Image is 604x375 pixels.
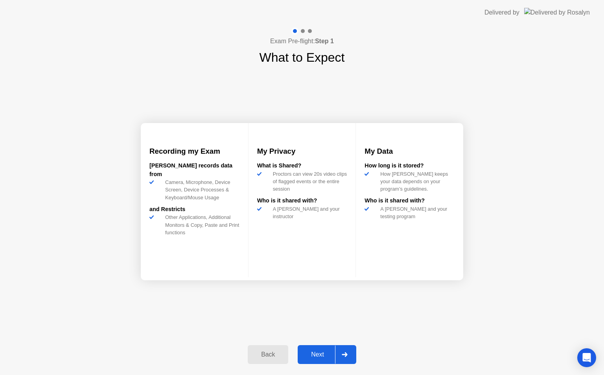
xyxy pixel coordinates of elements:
div: Delivered by [484,8,519,17]
div: Other Applications, Additional Monitors & Copy, Paste and Print functions [162,213,239,236]
div: A [PERSON_NAME] and your instructor [270,205,347,220]
div: Next [300,351,335,358]
div: How long is it stored? [365,162,455,170]
div: How [PERSON_NAME] keeps your data depends on your program’s guidelines. [377,170,455,193]
h3: Recording my Exam [149,146,239,157]
div: A [PERSON_NAME] and your testing program [377,205,455,220]
button: Back [248,345,288,364]
img: Delivered by Rosalyn [524,8,590,17]
h3: My Privacy [257,146,347,157]
div: Open Intercom Messenger [577,348,596,367]
h3: My Data [365,146,455,157]
div: Proctors can view 20s video clips of flagged events or the entire session [270,170,347,193]
div: Back [250,351,286,358]
div: What is Shared? [257,162,347,170]
div: [PERSON_NAME] records data from [149,162,239,178]
div: Who is it shared with? [257,197,347,205]
button: Next [298,345,356,364]
div: and Restricts [149,205,239,214]
h1: What to Expect [260,48,345,67]
div: Who is it shared with? [365,197,455,205]
h4: Exam Pre-flight: [270,37,334,46]
b: Step 1 [315,38,334,44]
div: Camera, Microphone, Device Screen, Device Processes & Keyboard/Mouse Usage [162,178,239,201]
